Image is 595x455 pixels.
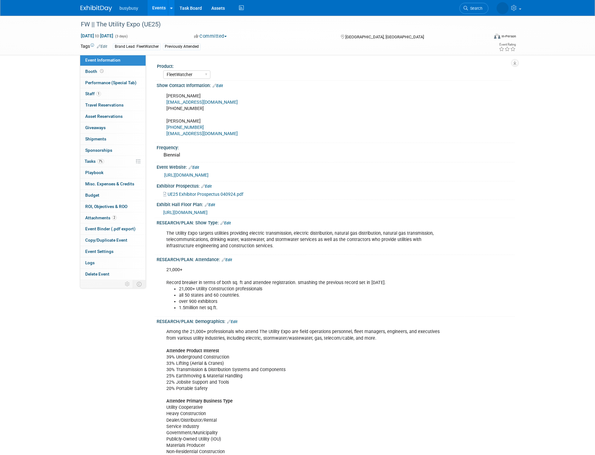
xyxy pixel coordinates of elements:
span: Playbook [85,170,103,175]
img: ExhibitDay [81,5,112,12]
div: 21,000+ Record breaker in terms of both sq. ft and attendee registration. smashing the previous r... [162,264,445,314]
span: Delete Event [85,271,109,277]
span: Attachments [85,215,117,220]
b: Attendee Product Interest [166,348,219,354]
a: Sponsorships [80,145,146,156]
span: 7% [97,159,104,164]
span: Copy/Duplicate Event [85,238,127,243]
span: busybusy [120,6,138,11]
div: Event Website: [157,162,514,171]
a: [PHONE_NUMBER] [166,125,204,130]
a: Shipments [80,134,146,145]
a: [EMAIL_ADDRESS][DOMAIN_NAME] [166,131,238,136]
span: Logs [85,260,95,265]
div: Previously Attended [163,43,201,50]
span: Search [468,6,482,11]
div: Exhibit Hall Floor Plan: [157,200,514,208]
span: Giveaways [85,125,106,130]
div: Product: [157,62,512,69]
div: In-Person [501,34,516,39]
a: UE25 Exhibitor Prospectus 040924.pdf [163,192,243,197]
td: Tags [81,43,107,50]
span: Budget [85,193,99,198]
div: The Utility Expo targets utilities providing electric transmission, electric distribution, natura... [162,227,445,252]
div: Brand Lead: FleetWatcher [113,43,161,50]
a: Edit [222,258,232,262]
a: [URL][DOMAIN_NAME] [163,210,208,215]
a: Copy/Duplicate Event [80,235,146,246]
span: UE25 Exhibitor Prospectus 040924.pdf [168,192,243,197]
a: Edit [189,165,199,170]
div: Exhibitor Prospectus: [157,181,514,189]
a: Edit [205,203,215,207]
span: Tasks [85,159,104,164]
span: Booth [85,69,105,74]
a: Edit [227,320,237,324]
div: Event Rating [499,43,516,46]
div: Show Contact Information: [157,81,514,89]
a: Event Information [80,55,146,66]
a: Event Binder (.pdf export) [80,223,146,234]
a: [URL][DOMAIN_NAME] [164,173,209,178]
span: Event Settings [85,249,114,254]
a: Tasks7% [80,156,146,167]
a: Budget [80,190,146,201]
div: RESEARCH/PLAN: Show Type: [157,218,514,226]
span: to [94,33,100,38]
a: Edit [213,84,223,88]
span: Event Binder (.pdf export) [85,226,136,231]
span: Misc. Expenses & Credits [85,181,134,186]
div: Event Format [451,33,516,42]
b: Attendee Primary Business Type [166,398,233,404]
span: 1 [96,91,101,96]
a: Attachments2 [80,212,146,223]
div: RESEARCH/PLAN: Demographics: [157,317,514,325]
span: [GEOGRAPHIC_DATA], [GEOGRAPHIC_DATA] [345,35,424,39]
img: Format-Inperson.png [494,34,500,39]
span: Staff [85,91,101,96]
a: Staff1 [80,88,146,99]
div: Frequency: [157,143,514,151]
a: Giveaways [80,122,146,133]
a: Edit [201,184,212,189]
div: Biennial [161,150,510,160]
a: Travel Reservations [80,100,146,111]
span: (3 days) [114,34,128,38]
td: Toggle Event Tabs [133,280,146,288]
a: Event Settings [80,246,146,257]
span: ROI, Objectives & ROO [85,204,127,209]
li: 1.5million net sq.ft. [179,305,442,311]
button: Committed [192,33,229,40]
span: Booth not reserved yet [99,69,105,74]
div: [PERSON_NAME] [PHONE_NUMBER] [PERSON_NAME] [162,90,445,140]
a: Asset Reservations [80,111,146,122]
a: Search [459,3,488,14]
li: over 900 exhibitors [179,299,442,305]
a: Logs [80,257,146,268]
a: Edit [220,221,231,225]
span: Event Information [85,58,120,63]
td: Personalize Event Tab Strip [122,280,133,288]
a: ROI, Objectives & ROO [80,201,146,212]
li: 21,000+ Utility Construction professionals [179,286,442,292]
div: RESEARCH/PLAN: Attendance: [157,255,514,263]
a: Edit [97,44,107,49]
span: Shipments [85,136,106,141]
a: Performance (Special Tab) [80,77,146,88]
span: 2 [112,215,117,220]
a: Delete Event [80,269,146,280]
span: Sponsorships [85,148,112,153]
a: Booth [80,66,146,77]
li: all 50 states and 60 countries. [179,292,442,299]
span: [DATE] [DATE] [81,33,114,39]
span: Asset Reservations [85,114,123,119]
a: Playbook [80,167,146,178]
a: [EMAIL_ADDRESS][DOMAIN_NAME] [166,100,238,105]
span: Performance (Special Tab) [85,80,136,85]
a: Misc. Expenses & Credits [80,178,146,189]
div: FW || The Utility Expo (UE25) [79,19,479,30]
img: Braden Gillespie [497,2,509,14]
span: Travel Reservations [85,102,124,107]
